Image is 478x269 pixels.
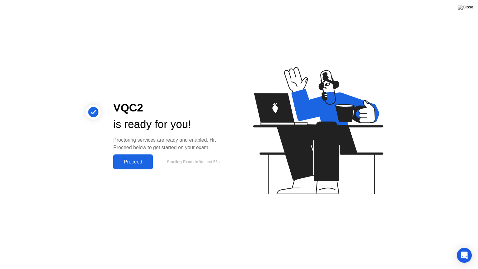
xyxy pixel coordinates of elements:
[458,5,473,10] img: Close
[113,116,229,133] div: is ready for you!
[113,100,229,116] div: VQC2
[113,154,153,169] button: Proceed
[115,159,151,165] div: Proceed
[156,156,229,168] button: Starting Exam in9m and 56s
[199,159,220,164] span: 9m and 56s
[113,136,229,151] div: Proctoring services are ready and enabled. Hit Proceed below to get started on your exam.
[457,248,472,263] div: Open Intercom Messenger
